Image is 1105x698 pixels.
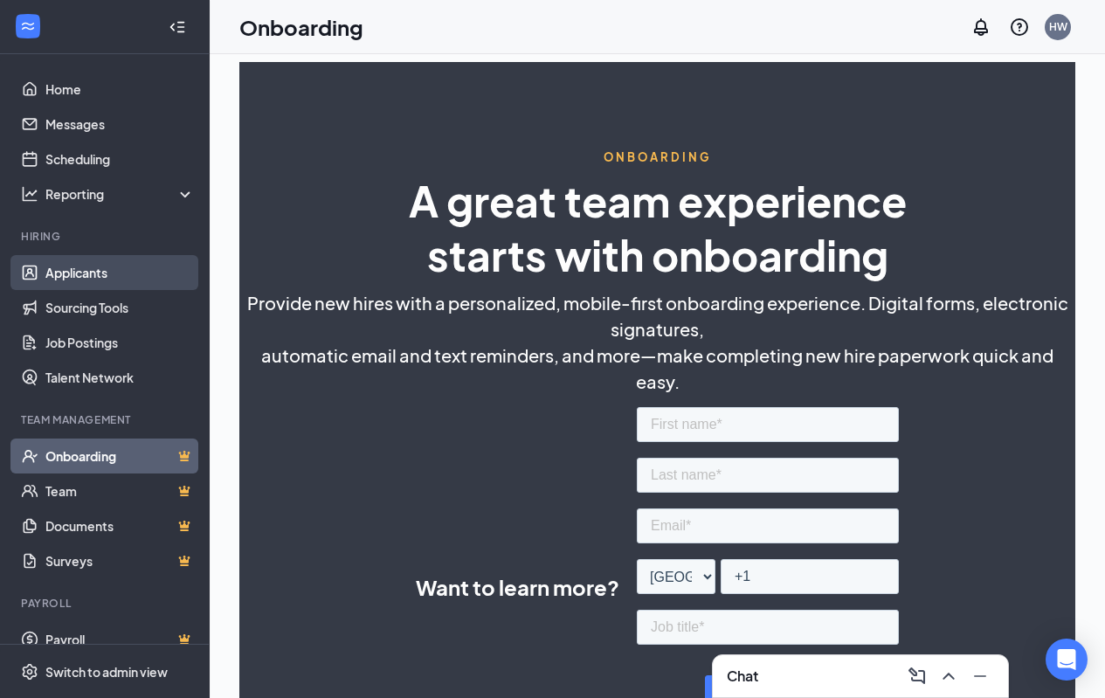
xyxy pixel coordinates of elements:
h3: Chat [727,667,758,686]
svg: Notifications [970,17,991,38]
button: ComposeMessage [903,662,931,690]
a: DocumentsCrown [45,508,195,543]
h1: Onboarding [239,12,363,42]
div: HW [1049,19,1067,34]
svg: Minimize [970,666,991,687]
a: Scheduling [45,142,195,176]
div: Hiring [21,229,191,244]
svg: ChevronUp [938,666,959,687]
span: starts with onboarding [427,228,888,281]
a: SurveysCrown [45,543,195,578]
div: Switch to admin view [45,663,168,681]
a: Home [45,72,195,107]
svg: Collapse [169,18,186,36]
div: Payroll [21,596,191,611]
svg: WorkstreamLogo [19,17,37,35]
svg: QuestionInfo [1009,17,1030,38]
a: OnboardingCrown [45,439,195,473]
a: TeamCrown [45,473,195,508]
svg: Settings [21,663,38,681]
a: Job Postings [45,325,195,360]
span: ONBOARDING [604,149,712,165]
a: Sourcing Tools [45,290,195,325]
div: Reporting [45,185,196,203]
span: Want to learn more? [416,571,619,603]
a: Talent Network [45,360,195,395]
span: Provide new hires with a personalized, mobile-first onboarding experience. Digital forms, electro... [239,290,1075,342]
button: Minimize [966,662,994,690]
a: Messages [45,107,195,142]
span: automatic email and text reminders, and more—make completing new hire paperwork quick and easy. [239,342,1075,395]
div: Open Intercom Messenger [1046,639,1088,681]
div: Team Management [21,412,191,427]
span: A great team experience [409,174,907,227]
svg: Analysis [21,185,38,203]
a: PayrollCrown [45,622,195,657]
button: ChevronUp [935,662,963,690]
svg: ComposeMessage [907,666,928,687]
a: Applicants [45,255,195,290]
